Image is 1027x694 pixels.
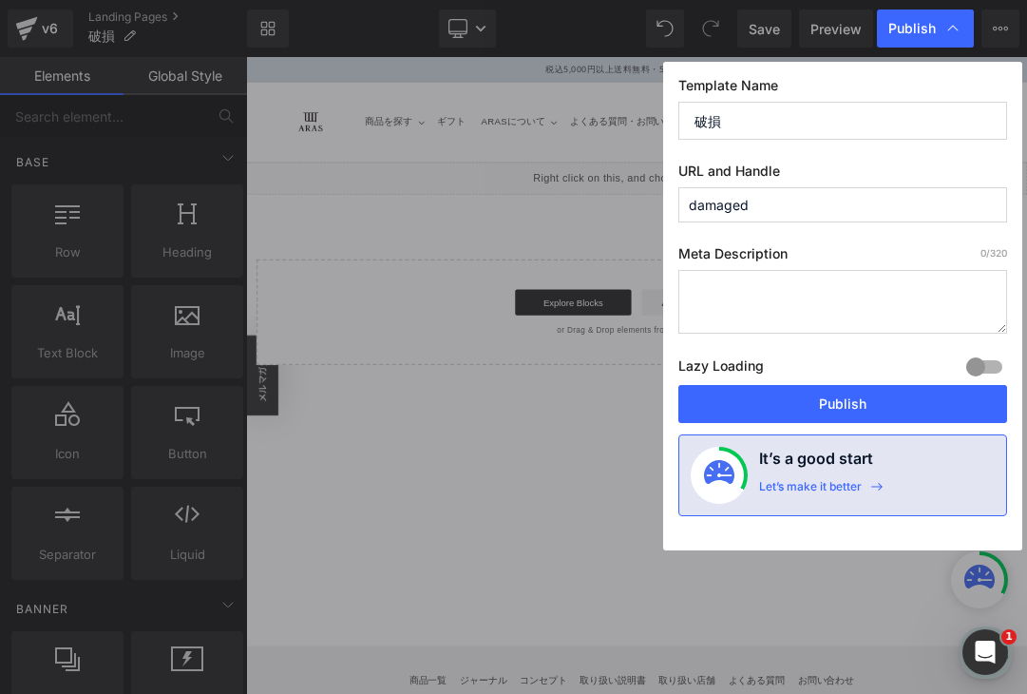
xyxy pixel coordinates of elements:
[678,385,1007,423] button: Publish
[759,447,873,479] h4: It’s a good start
[678,245,1007,270] label: Meta Description
[162,632,208,647] span: チャット
[396,342,567,380] a: Explore Blocks
[46,56,145,135] a: ARAS
[52,64,138,128] img: ARAS
[582,342,753,380] a: Add Single Section
[441,9,709,26] span: 税込5,000円以上送料無料・5営業日以内発送
[759,479,862,504] div: Let’s make it better
[980,247,1007,259] span: /320
[704,460,734,491] img: onboarding-status.svg
[678,77,1007,102] label: Template Name
[6,603,125,650] a: ホーム
[962,629,1008,675] iframe: Intercom live chat
[346,87,440,104] span: ARASについて
[245,603,365,650] a: 設定
[976,75,1017,117] summary: 検索
[14,429,33,509] span: メルマガ登録
[466,75,683,115] summary: よくある質問・お問い合わせ
[980,247,986,259] span: 0
[48,631,83,646] span: ホーム
[694,87,791,104] span: お取り扱い店舗
[125,603,245,650] a: チャット
[1001,629,1017,645] span: 1
[334,75,466,115] summary: ARASについて
[294,631,316,646] span: 設定
[888,20,936,37] span: Publish
[477,87,657,104] span: よくある質問・お問い合わせ
[271,75,335,115] a: ギフト
[282,87,324,104] span: ギフト
[678,163,1007,187] label: URL and Handle
[678,354,764,385] label: Lazy Loading
[176,87,245,104] span: 商品を探す
[683,75,803,115] a: お取り扱い店舗
[164,75,271,115] summary: 商品を探す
